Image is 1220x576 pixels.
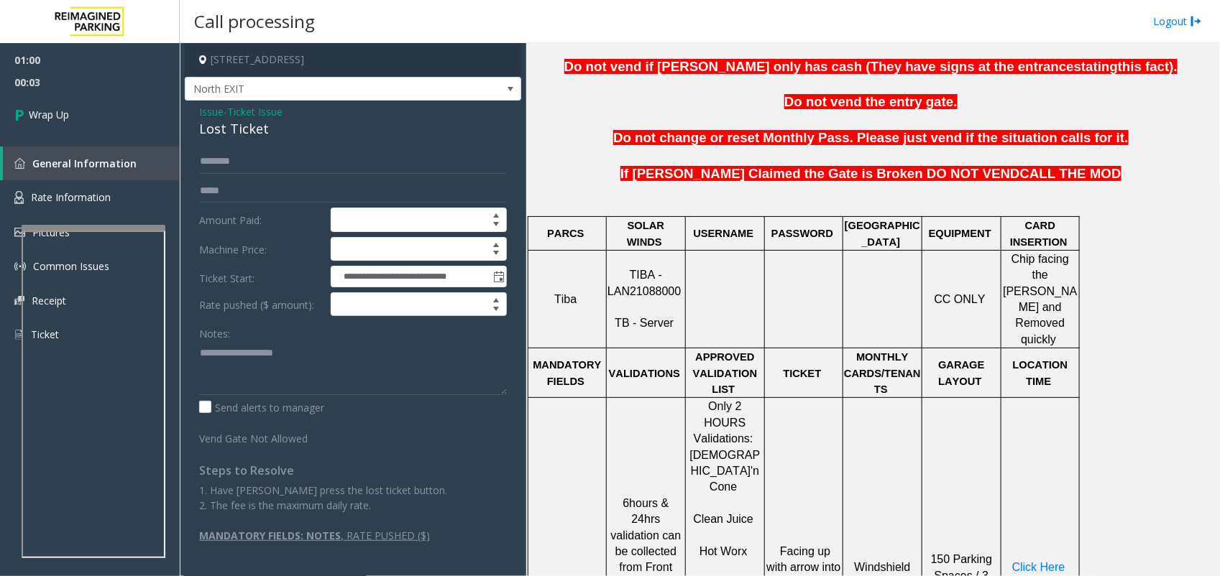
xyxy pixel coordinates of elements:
label: Amount Paid: [196,208,327,232]
span: Increase value [486,208,506,220]
label: Rate pushed ($ amount): [196,292,327,317]
span: Click Here [1012,561,1065,573]
div: Lost Ticket [199,119,507,139]
span: [DEMOGRAPHIC_DATA]'n Cone [690,449,761,493]
span: TICKET [784,368,822,379]
a: General Information [3,147,180,180]
label: Ticket Start: [196,266,327,287]
span: Do not vend if [PERSON_NAME] only has cash (They have signs at the entrance [564,59,1074,74]
span: Toggle popup [490,266,506,287]
span: Increase value [486,238,506,249]
span: this fact [1118,59,1170,74]
span: PASSWORD [771,228,833,239]
img: 'icon' [14,261,26,272]
img: 'icon' [14,158,25,169]
img: 'icon' [14,191,24,204]
u: MANDATORY FIELDS: NOTES [199,529,341,542]
p: 1. Have [PERSON_NAME] press the lost ticket button. 2. The fee is the maximum daily rate. [199,483,507,513]
span: Issue [199,104,224,119]
span: North EXIT [185,78,454,101]
span: EQUIPMENT [929,228,991,239]
img: logout [1191,14,1202,29]
span: Ticket Issue [227,104,283,119]
span: Increase value [486,293,506,305]
span: Hot Worx [700,545,748,557]
img: 'icon' [14,328,24,341]
span: TIBA - LAN21088000 [607,269,681,297]
span: General Information [32,157,137,170]
span: CARD INSERTION [1010,220,1068,247]
a: Click Here [1012,562,1065,573]
h4: Steps to Resolve [199,464,507,478]
span: CC ONLY [935,293,986,305]
label: Vend Gate Not Allowed [196,426,327,446]
span: Decrease value [486,249,506,261]
span: Tiba [554,293,577,305]
span: Clean Juice [693,513,753,525]
span: APPROVED VALIDATION LIST [693,351,758,395]
span: Rate Information [31,190,111,204]
span: VALIDATIONS [609,368,680,379]
img: 'icon' [14,228,25,237]
span: TB - Server [615,317,674,329]
label: Send alerts to manager [199,400,324,415]
u: , RATE PUSHED ($) [341,529,430,542]
h3: Call processing [187,4,322,39]
span: ). [1170,59,1178,74]
span: stating [1074,59,1118,74]
span: - [224,105,283,119]
span: Decrease value [486,220,506,231]
a: Logout [1153,14,1202,29]
span: Do not vend the entry gate. [784,94,957,109]
span: PARCS [547,228,584,239]
label: Notes: [199,321,230,341]
span: Decrease value [486,305,506,316]
span: If [PERSON_NAME] Claimed the Gate is Broken DO NOT VEND [620,166,1020,181]
span: Do not change or reset Monthly Pass. Please just vend if the situation calls for it. [613,130,1128,145]
span: SOLAR WINDS [627,220,664,247]
span: Wrap Up [29,107,69,122]
span: MONTHLY CARDS/TENANTS [844,351,921,395]
span: MANDATORY FIELDS [533,359,601,386]
span: GARAGE LAYOUT [938,359,984,386]
span: CALL THE MOD [1020,166,1122,181]
span: Only 2 HOURS Validations: [694,400,753,445]
span: Chip facing the [PERSON_NAME] and Removed quickly [1003,253,1077,345]
span: [GEOGRAPHIC_DATA] [845,220,920,247]
span: LOCATION TIME [1013,359,1068,386]
span: USERNAME [694,228,754,239]
label: Machine Price: [196,237,327,261]
h4: [STREET_ADDRESS] [185,43,521,77]
img: 'icon' [14,296,24,305]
